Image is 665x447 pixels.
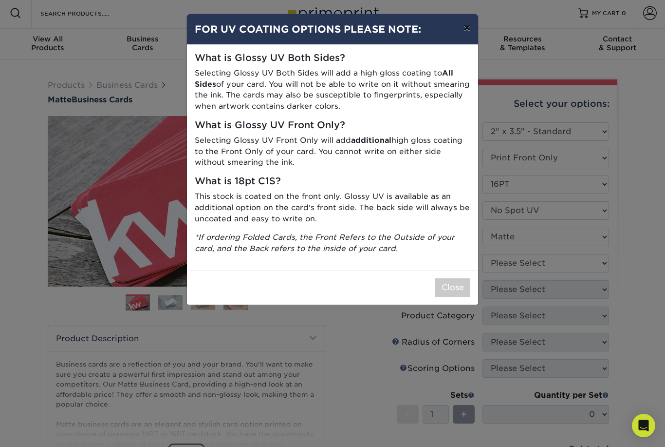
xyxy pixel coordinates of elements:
[632,414,655,437] div: Open Intercom Messenger
[195,233,455,253] i: *If ordering Folded Cards, the Front Refers to the Outside of your card, and the Back refers to t...
[195,22,470,37] h4: FOR UV COATING OPTIONS PLEASE NOTE:
[435,278,470,297] button: Close
[456,14,478,41] button: ×
[351,136,391,145] strong: additional
[195,68,453,89] strong: All Sides
[195,191,470,224] p: This stock is coated on the front only. Glossy UV is available as an additional option on the car...
[195,176,470,187] h5: What is 18pt C1S?
[195,135,470,168] p: Selecting Glossy UV Front Only will add high gloss coating to the Front Only of your card. You ca...
[195,68,470,112] p: Selecting Glossy UV Both Sides will add a high gloss coating to of your card. You will not be abl...
[195,120,470,131] h5: What is Glossy UV Front Only?
[195,53,470,64] h5: What is Glossy UV Both Sides?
